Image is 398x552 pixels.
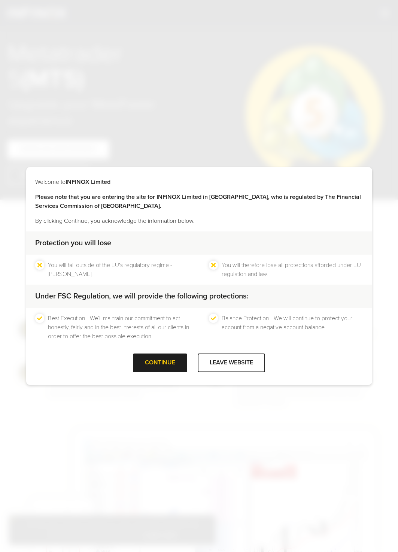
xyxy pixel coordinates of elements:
[35,193,361,210] strong: Please note that you are entering the site for INFINOX Limited in [GEOGRAPHIC_DATA], who is regul...
[48,261,189,279] li: You will fall outside of the EU's regulatory regime - [PERSON_NAME].
[35,239,111,248] strong: Protection you will lose
[222,261,363,279] li: You will therefore lose all protections afforded under EU regulation and law.
[35,178,363,186] p: Welcome to
[222,314,363,341] li: Balance Protection - We will continue to protect your account from a negative account balance.
[35,216,363,225] p: By clicking Continue, you acknowledge the information below.
[66,178,110,186] strong: INFINOX Limited
[198,354,265,372] div: LEAVE WEBSITE
[133,354,187,372] div: CONTINUE
[48,314,189,341] li: Best Execution - We’ll maintain our commitment to act honestly, fairly and in the best interests ...
[35,292,248,301] strong: Under FSC Regulation, we will provide the following protections:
